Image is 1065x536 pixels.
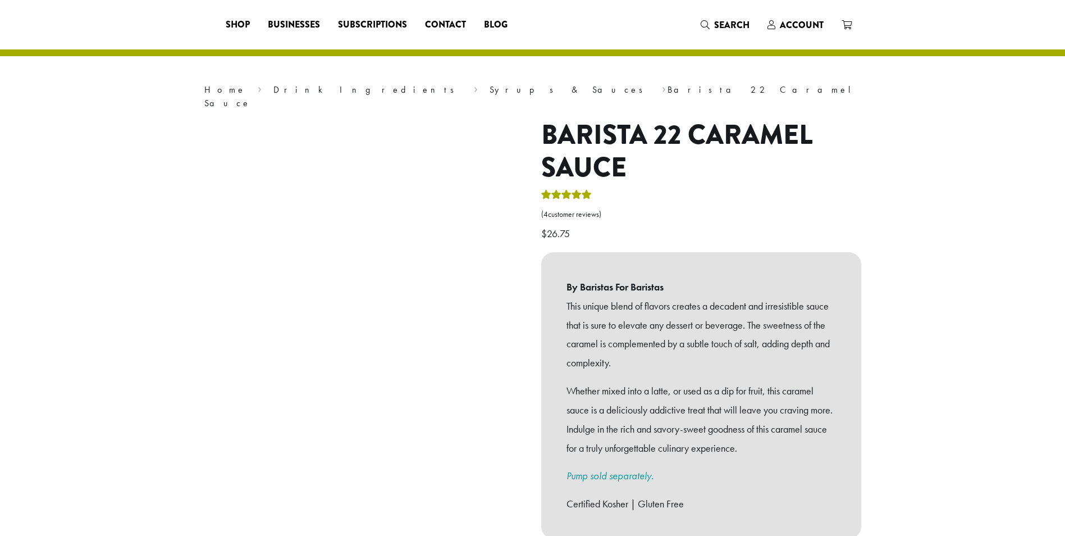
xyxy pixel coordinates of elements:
[541,188,592,205] div: Rated 5.00 out of 5
[566,381,836,457] p: Whether mixed into a latte, or used as a dip for fruit, this caramel sauce is a deliciously addic...
[566,297,836,373] p: This unique blend of flavors creates a decadent and irresistible sauce that is sure to elevate an...
[541,209,861,220] a: (4customer reviews)
[416,16,475,34] a: Contact
[484,18,508,32] span: Blog
[258,79,262,97] span: ›
[204,83,861,110] nav: Breadcrumb
[566,469,653,482] a: Pump sold separately.
[541,227,573,240] bdi: 26.75
[780,19,824,31] span: Account
[273,84,461,96] a: Drink Ingredients
[566,278,836,297] b: By Baristas For Baristas
[425,18,466,32] span: Contact
[226,18,250,32] span: Shop
[474,79,478,97] span: ›
[268,18,320,32] span: Businesses
[662,79,666,97] span: ›
[541,227,547,240] span: $
[475,16,516,34] a: Blog
[490,84,650,96] a: Syrups & Sauces
[541,119,861,184] h1: Barista 22 Caramel Sauce
[329,16,416,34] a: Subscriptions
[338,18,407,32] span: Subscriptions
[758,16,833,34] a: Account
[566,494,836,514] p: Certified Kosher | Gluten Free
[217,16,259,34] a: Shop
[204,84,246,96] a: Home
[543,210,548,219] span: 4
[692,16,758,34] a: Search
[259,16,329,34] a: Businesses
[714,19,749,31] span: Search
